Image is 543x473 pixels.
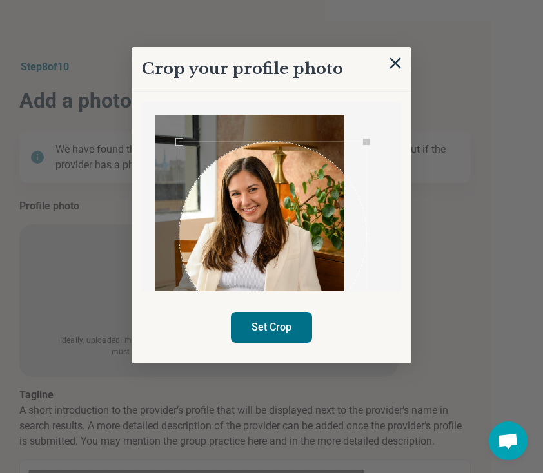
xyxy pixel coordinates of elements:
button: Set Crop [231,312,312,343]
div: Open chat [489,421,528,460]
img: Crop me [155,115,344,398]
h2: Crop your profile photo [142,57,343,81]
div: Use the arrow keys to move the north west drag handle to change the crop selection area [175,138,183,146]
div: Use the arrow keys to move the crop selection area [179,142,366,329]
div: Use the arrow keys to move the north east drag handle to change the crop selection area [362,138,370,146]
